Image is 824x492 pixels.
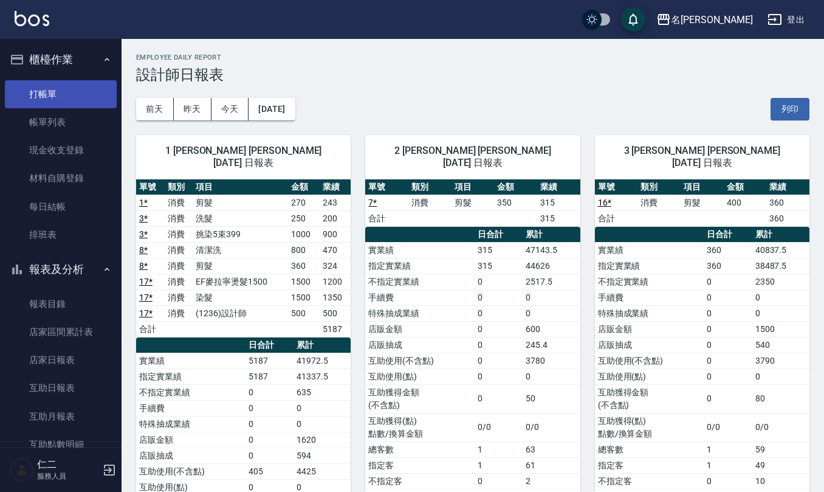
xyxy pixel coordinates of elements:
[365,305,475,321] td: 特殊抽成業績
[475,274,523,289] td: 0
[771,98,809,120] button: 列印
[595,353,704,369] td: 互助使用(不含點)
[5,193,117,221] a: 每日結帳
[704,413,752,442] td: 0/0
[320,242,351,258] td: 470
[294,369,351,384] td: 41337.5
[523,384,580,413] td: 50
[245,463,294,479] td: 405
[5,136,117,164] a: 現金收支登錄
[365,321,475,337] td: 店販金額
[475,305,523,321] td: 0
[595,305,704,321] td: 特殊抽成業績
[136,353,245,369] td: 實業績
[752,384,809,413] td: 80
[475,289,523,305] td: 0
[704,258,752,274] td: 360
[475,227,523,243] th: 日合計
[609,145,795,169] span: 3 [PERSON_NAME] [PERSON_NAME] [DATE] 日報表
[320,226,351,242] td: 900
[193,242,288,258] td: 清潔洗
[523,353,580,369] td: 3780
[37,471,99,482] p: 服務人員
[704,242,752,258] td: 360
[365,210,408,226] td: 合計
[245,400,294,416] td: 0
[752,353,809,369] td: 3790
[475,321,523,337] td: 0
[136,384,245,400] td: 不指定實業績
[523,227,580,243] th: 累計
[752,413,809,442] td: 0/0
[365,179,580,227] table: a dense table
[704,473,752,489] td: 0
[523,289,580,305] td: 0
[523,473,580,489] td: 2
[595,321,704,337] td: 店販金額
[475,337,523,353] td: 0
[704,369,752,384] td: 0
[245,353,294,369] td: 5187
[365,442,475,457] td: 總客數
[752,242,809,258] td: 40837.5
[193,289,288,305] td: 染髮
[475,369,523,384] td: 0
[165,226,193,242] td: 消費
[320,179,351,195] th: 業績
[752,457,809,473] td: 49
[523,321,580,337] td: 600
[136,98,174,120] button: 前天
[766,195,809,210] td: 360
[523,274,580,289] td: 2517.5
[475,384,523,413] td: 0
[595,442,704,457] td: 總客數
[595,242,704,258] td: 實業績
[752,274,809,289] td: 2350
[595,384,704,413] td: 互助獲得金額 (不含點)
[704,353,752,369] td: 0
[595,210,638,226] td: 合計
[475,258,523,274] td: 315
[595,457,704,473] td: 指定客
[320,321,351,337] td: 5187
[245,416,294,432] td: 0
[136,179,351,338] table: a dense table
[681,179,724,195] th: 項目
[136,416,245,432] td: 特殊抽成業績
[537,210,580,226] td: 315
[288,305,319,321] td: 500
[763,9,809,31] button: 登出
[165,289,193,305] td: 消費
[365,289,475,305] td: 手續費
[595,289,704,305] td: 手續費
[523,305,580,321] td: 0
[365,473,475,489] td: 不指定客
[752,337,809,353] td: 540
[752,442,809,457] td: 59
[294,416,351,432] td: 0
[365,353,475,369] td: 互助使用(不含點)
[136,54,809,61] h2: Employee Daily Report
[365,258,475,274] td: 指定實業績
[365,457,475,473] td: 指定客
[595,274,704,289] td: 不指定實業績
[320,274,351,289] td: 1200
[523,337,580,353] td: 245.4
[681,195,724,210] td: 剪髮
[10,458,34,482] img: Person
[5,44,117,75] button: 櫃檯作業
[136,66,809,83] h3: 設計師日報表
[288,274,319,289] td: 1500
[136,463,245,479] td: 互助使用(不含點)
[475,413,523,442] td: 0/0
[752,258,809,274] td: 38487.5
[193,258,288,274] td: 剪髮
[704,305,752,321] td: 0
[136,321,165,337] td: 合計
[193,195,288,210] td: 剪髮
[724,179,767,195] th: 金額
[451,195,495,210] td: 剪髮
[288,242,319,258] td: 800
[537,195,580,210] td: 315
[475,353,523,369] td: 0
